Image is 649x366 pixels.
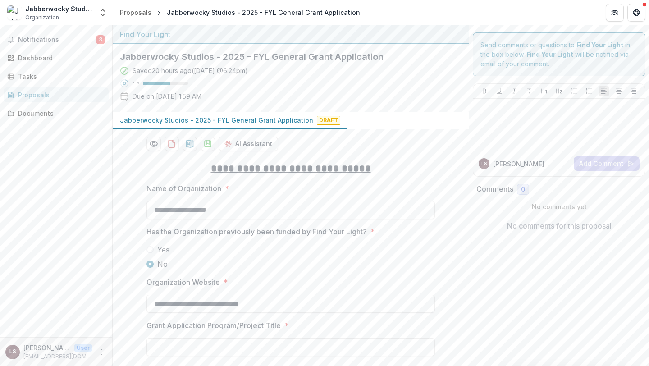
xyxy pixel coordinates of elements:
[146,226,367,237] p: Has the Organization previously been funded by Find Your Light?
[481,161,487,166] div: Linda Schust
[627,4,645,22] button: Get Help
[18,90,101,100] div: Proposals
[507,220,612,231] p: No comments for this proposal
[553,86,564,96] button: Heading 2
[9,349,16,355] div: Linda Schust
[606,4,624,22] button: Partners
[628,86,639,96] button: Align Right
[167,8,360,17] div: Jabberwocky Studios - 2025 - FYL General Grant Application
[18,36,96,44] span: Notifications
[574,156,640,171] button: Add Comment
[96,347,107,357] button: More
[521,186,525,193] span: 0
[120,8,151,17] div: Proposals
[146,320,281,331] p: Grant Application Program/Project Title
[165,137,179,151] button: download-proposal
[157,259,168,270] span: No
[23,343,70,352] p: [PERSON_NAME]
[476,185,513,193] h2: Comments
[120,115,313,125] p: Jabberwocky Studios - 2025 - FYL General Grant Application
[146,183,221,194] p: Name of Organization
[473,32,645,76] div: Send comments or questions to in the box below. will be notified via email of your comment.
[23,352,92,361] p: [EMAIL_ADDRESS][DOMAIN_NAME]
[201,137,215,151] button: download-proposal
[476,202,642,211] p: No comments yet
[74,344,92,352] p: User
[509,86,520,96] button: Italicize
[4,32,109,47] button: Notifications3
[18,109,101,118] div: Documents
[4,106,109,121] a: Documents
[116,6,364,19] nav: breadcrumb
[539,86,549,96] button: Heading 1
[96,4,109,22] button: Open entity switcher
[133,66,248,75] div: Saved 20 hours ago ( [DATE] @ 6:24pm )
[116,6,155,19] a: Proposals
[18,72,101,81] div: Tasks
[479,86,490,96] button: Bold
[4,50,109,65] a: Dashboard
[25,4,93,14] div: Jabberwocky Studios
[120,29,462,40] div: Find Your Light
[157,244,169,255] span: Yes
[25,14,59,22] span: Organization
[569,86,580,96] button: Bullet List
[120,51,447,62] h2: Jabberwocky Studios - 2025 - FYL General Grant Application
[494,86,505,96] button: Underline
[96,35,105,44] span: 3
[219,137,278,151] button: AI Assistant
[613,86,624,96] button: Align Center
[146,137,161,151] button: Preview dcc58427-c7ec-413a-94b0-15700056e5e9-0.pdf
[4,69,109,84] a: Tasks
[317,116,340,125] span: Draft
[4,87,109,102] a: Proposals
[493,159,544,169] p: [PERSON_NAME]
[18,53,101,63] div: Dashboard
[599,86,609,96] button: Align Left
[7,5,22,20] img: Jabberwocky Studios
[584,86,594,96] button: Ordered List
[576,41,623,49] strong: Find Your Light
[524,86,535,96] button: Strike
[526,50,573,58] strong: Find Your Light
[146,277,220,288] p: Organization Website
[133,80,139,87] p: 61 %
[183,137,197,151] button: download-proposal
[133,91,201,101] p: Due on [DATE] 1:59 AM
